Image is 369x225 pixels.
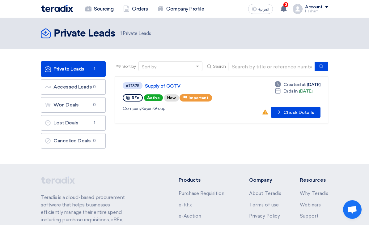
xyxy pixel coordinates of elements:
span: 1 [91,66,98,72]
span: Sort by [122,63,136,70]
a: Company Profile [153,2,209,16]
a: Webinars [300,202,321,208]
a: Private Leads1 [41,61,106,77]
div: [DATE] [275,88,312,94]
a: Support [300,213,319,219]
span: Active [144,94,163,101]
input: Search by title or reference number [228,62,315,71]
a: Supply of CCTV [145,83,219,89]
a: Won Deals0 [41,97,106,113]
button: العربية [248,4,273,14]
img: Teradix logo [41,5,73,12]
div: #71375 [126,84,139,88]
div: Kayan Group [123,105,220,112]
li: Company [249,176,281,184]
span: Ends In [283,88,298,94]
div: Open chat [343,200,362,219]
span: RFx [132,96,139,100]
span: 2 [283,2,288,7]
span: Search [213,63,226,70]
span: Private Leads [120,30,151,37]
a: Sourcing [80,2,118,16]
span: 1 [120,31,122,36]
a: e-RFx [179,202,192,208]
span: Company [123,106,142,111]
li: Products [179,176,231,184]
a: e-Auction [179,213,201,219]
li: Resources [300,176,328,184]
a: Lost Deals1 [41,115,106,131]
div: Account [305,5,323,10]
span: العربية [258,7,269,11]
div: New [164,94,179,102]
a: Cancelled Deals0 [41,133,106,149]
h2: Private Leads [54,28,115,40]
span: Created at [283,81,306,88]
a: About Teradix [249,191,281,196]
a: Accessed Leads0 [41,79,106,95]
a: Purchase Requisition [179,191,224,196]
button: Check Details [271,107,320,118]
a: Terms of use [249,202,279,208]
div: [DATE] [275,81,320,88]
span: 1 [91,120,98,126]
span: 0 [91,84,98,90]
a: Why Teradix [300,191,328,196]
a: Orders [118,2,153,16]
span: 0 [91,138,98,144]
span: Important [189,96,208,100]
div: Sort by [142,64,156,70]
div: Hesham [305,10,328,13]
a: Privacy Policy [249,213,280,219]
img: profile_test.png [293,4,303,14]
span: 0 [91,102,98,108]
